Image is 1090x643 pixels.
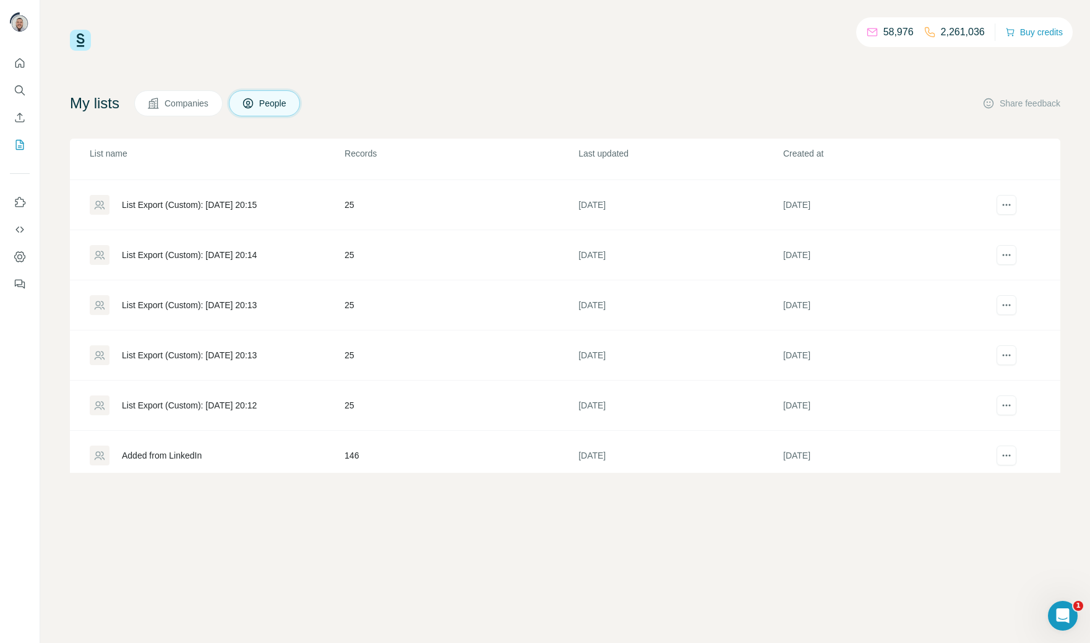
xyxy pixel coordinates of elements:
div: List Export (Custom): [DATE] 20:13 [122,349,257,361]
button: actions [997,295,1016,315]
td: [DATE] [578,230,783,280]
td: [DATE] [783,381,987,431]
td: 25 [344,330,578,381]
td: 146 [344,431,578,481]
button: Share feedback [982,97,1060,110]
td: [DATE] [578,280,783,330]
button: actions [997,245,1016,265]
iframe: Intercom live chat [1048,601,1078,631]
img: Avatar [10,12,30,32]
button: Dashboard [10,246,30,268]
button: Use Surfe API [10,218,30,241]
h4: My lists [70,93,119,113]
td: [DATE] [783,180,987,230]
button: Enrich CSV [10,106,30,129]
button: My lists [10,134,30,156]
div: List Export (Custom): [DATE] 20:14 [122,249,257,261]
td: [DATE] [578,180,783,230]
p: Created at [783,147,987,160]
td: 25 [344,280,578,330]
td: [DATE] [783,280,987,330]
p: 58,976 [883,25,914,40]
p: List name [90,147,343,160]
td: 25 [344,180,578,230]
button: actions [997,446,1016,465]
td: [DATE] [578,381,783,431]
img: Surfe Logo [70,30,91,51]
button: Feedback [10,273,30,295]
button: actions [997,195,1016,215]
button: actions [997,345,1016,365]
button: actions [997,395,1016,415]
td: 25 [344,381,578,431]
span: Companies [165,97,210,110]
p: Last updated [578,147,782,160]
button: Quick start [10,52,30,74]
div: List Export (Custom): [DATE] 20:12 [122,399,257,412]
button: Buy credits [1005,24,1063,41]
td: 25 [344,230,578,280]
p: Records [345,147,577,160]
p: 2,261,036 [941,25,985,40]
button: Use Surfe on LinkedIn [10,191,30,214]
td: [DATE] [783,230,987,280]
div: List Export (Custom): [DATE] 20:15 [122,199,257,211]
td: [DATE] [578,330,783,381]
td: [DATE] [783,330,987,381]
td: [DATE] [578,431,783,481]
div: List Export (Custom): [DATE] 20:13 [122,299,257,311]
div: Added from LinkedIn [122,449,202,462]
td: [DATE] [783,431,987,481]
button: Search [10,79,30,101]
span: 1 [1073,601,1083,611]
span: People [259,97,288,110]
